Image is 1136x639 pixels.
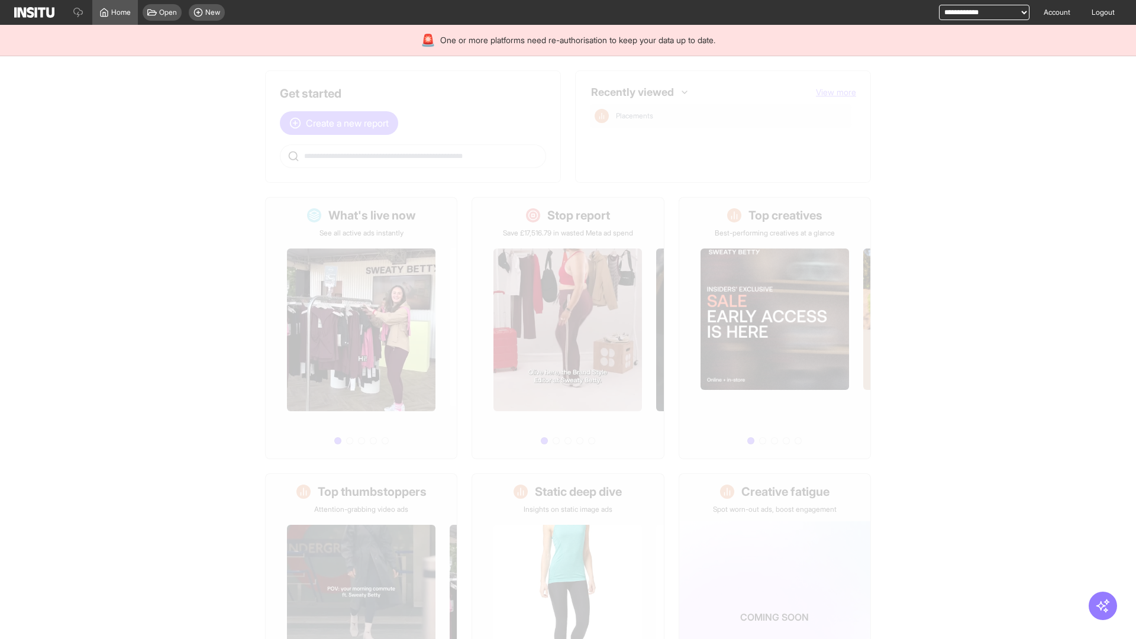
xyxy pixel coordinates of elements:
div: 🚨 [421,32,435,49]
img: Logo [14,7,54,18]
span: Open [159,8,177,17]
span: One or more platforms need re-authorisation to keep your data up to date. [440,34,715,46]
span: Home [111,8,131,17]
span: New [205,8,220,17]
